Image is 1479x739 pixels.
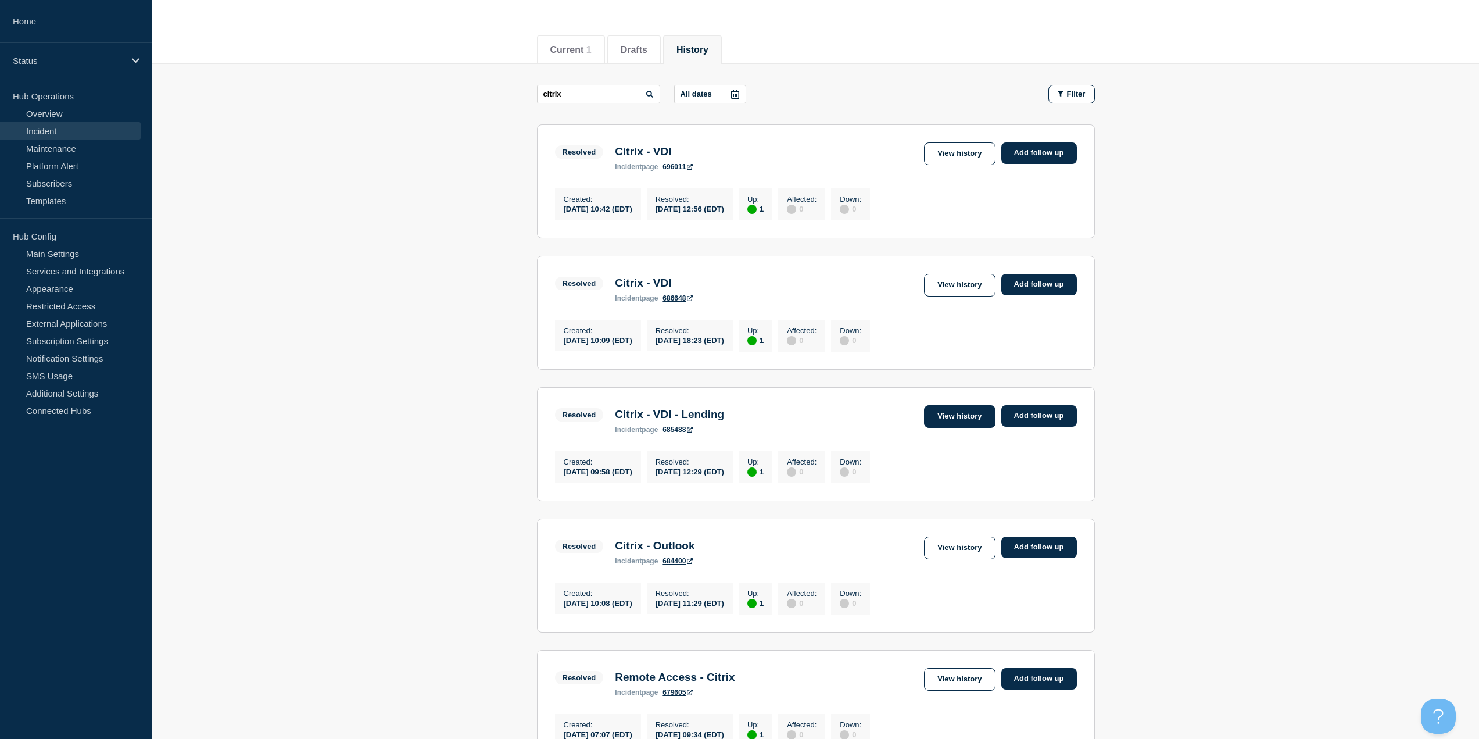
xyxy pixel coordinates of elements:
[555,671,604,684] span: Resolved
[615,557,642,565] span: incident
[787,589,817,598] p: Affected :
[656,326,724,335] p: Resolved :
[840,720,861,729] p: Down :
[681,90,712,98] p: All dates
[555,277,604,290] span: Resolved
[13,56,124,66] p: Status
[555,540,604,553] span: Resolved
[787,335,817,345] div: 0
[656,729,724,739] div: [DATE] 09:34 (EDT)
[787,204,817,214] div: 0
[615,540,694,552] h3: Citrix - Outlook
[924,537,995,559] a: View history
[564,195,632,204] p: Created :
[615,426,642,434] span: incident
[747,467,757,477] div: up
[840,205,849,214] div: disabled
[747,326,764,335] p: Up :
[564,729,632,739] div: [DATE] 07:07 (EDT)
[615,426,658,434] p: page
[840,599,849,608] div: disabled
[564,720,632,729] p: Created :
[621,45,647,55] button: Drafts
[615,294,658,302] p: page
[564,335,632,345] div: [DATE] 10:09 (EDT)
[564,598,632,608] div: [DATE] 10:08 (EDT)
[662,163,693,171] a: 696011
[564,204,632,213] div: [DATE] 10:42 (EDT)
[615,671,735,684] h3: Remote Access - Citrix
[555,408,604,422] span: Resolved
[615,163,658,171] p: page
[1001,274,1077,295] a: Add follow up
[747,195,764,204] p: Up :
[747,466,764,477] div: 1
[840,589,861,598] p: Down :
[840,204,861,214] div: 0
[840,598,861,608] div: 0
[656,720,724,729] p: Resolved :
[787,205,796,214] div: disabled
[1001,142,1077,164] a: Add follow up
[662,294,693,302] a: 686648
[840,336,849,345] div: disabled
[747,720,764,729] p: Up :
[747,458,764,466] p: Up :
[840,458,861,466] p: Down :
[787,195,817,204] p: Affected :
[564,326,632,335] p: Created :
[615,688,642,697] span: incident
[787,720,817,729] p: Affected :
[1001,405,1077,427] a: Add follow up
[747,589,764,598] p: Up :
[615,408,724,421] h3: Citrix - VDI - Lending
[615,145,693,158] h3: Citrix - VDI
[615,294,642,302] span: incident
[747,205,757,214] div: up
[674,85,746,103] button: All dates
[550,45,592,55] button: Current 1
[840,195,861,204] p: Down :
[924,405,995,428] a: View history
[787,336,796,345] div: disabled
[924,274,995,297] a: View history
[787,598,817,608] div: 0
[555,145,604,159] span: Resolved
[1048,85,1095,103] button: Filter
[564,466,632,476] div: [DATE] 09:58 (EDT)
[656,598,724,608] div: [DATE] 11:29 (EDT)
[787,467,796,477] div: disabled
[924,668,995,691] a: View history
[615,277,693,290] h3: Citrix - VDI
[840,466,861,477] div: 0
[1067,90,1086,98] span: Filter
[656,335,724,345] div: [DATE] 18:23 (EDT)
[564,589,632,598] p: Created :
[586,45,592,55] span: 1
[787,326,817,335] p: Affected :
[615,163,642,171] span: incident
[787,466,817,477] div: 0
[656,204,724,213] div: [DATE] 12:56 (EDT)
[747,599,757,608] div: up
[1421,699,1456,734] iframe: Help Scout Beacon - Open
[615,557,658,565] p: page
[1001,537,1077,558] a: Add follow up
[747,598,764,608] div: 1
[656,466,724,476] div: [DATE] 12:29 (EDT)
[662,688,693,697] a: 679605
[787,599,796,608] div: disabled
[747,204,764,214] div: 1
[787,458,817,466] p: Affected :
[615,688,658,697] p: page
[676,45,708,55] button: History
[656,589,724,598] p: Resolved :
[747,336,757,345] div: up
[1001,668,1077,690] a: Add follow up
[537,85,660,103] input: Search incidents
[662,426,693,434] a: 685488
[656,195,724,204] p: Resolved :
[662,557,693,565] a: 684400
[656,458,724,466] p: Resolved :
[840,467,849,477] div: disabled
